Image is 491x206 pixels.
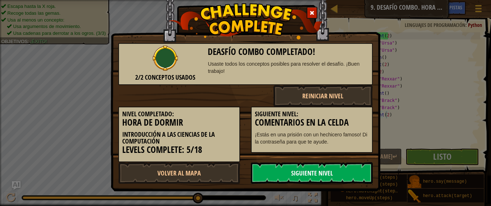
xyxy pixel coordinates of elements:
[122,145,236,155] h3: Levels Complete: 5/18
[208,60,369,75] div: Usaste todos los conceptos posibles para resolver el desafío. ¡Buen trabajo!
[251,162,373,184] a: Siguiente Nivel
[118,162,240,184] a: Volver al Mapa
[122,111,236,118] h5: Nivel Completado:
[255,111,369,118] h5: Siguiente Nivel:
[208,47,369,57] h3: Deasfío Combo Completado!
[122,118,236,127] h3: Hora de dormir
[153,46,178,71] img: combo_complete.png
[128,74,202,81] h5: 2/2 Conceptos usados
[273,85,373,107] button: Reiniciar nivel
[169,3,323,39] img: challenge_complete.png
[122,131,236,145] h5: Introducción a las Ciencias de la computación
[255,118,369,127] h3: Comentarios en la celda
[255,131,369,145] p: ¡Estás en una prisión con un hechicero famoso! Di la contraseña para que te ayude.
